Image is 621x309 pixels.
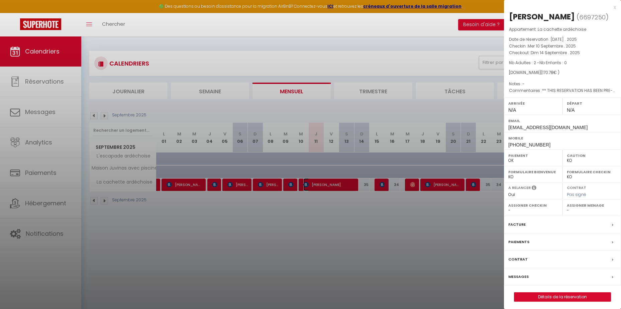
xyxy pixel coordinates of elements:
p: Date de réservation : [509,36,616,43]
span: ( ) [577,12,609,22]
button: Ouvrir le widget de chat LiveChat [5,3,25,23]
label: Assigner Menage [567,202,617,209]
p: Notes : [509,81,616,87]
label: Facture [508,221,526,228]
span: [EMAIL_ADDRESS][DOMAIN_NAME] [508,125,588,130]
span: Pas signé [567,192,586,197]
span: 6697250 [579,13,606,21]
a: Détails de la réservation [514,293,611,301]
span: - [522,81,525,87]
label: Formulaire Checkin [567,169,617,175]
div: [DOMAIN_NAME] [509,70,616,76]
label: A relancer [508,185,531,191]
iframe: Chat [593,279,616,304]
span: N/A [508,107,516,113]
span: [DATE] . 2025 [550,36,577,42]
label: Caution [567,152,617,159]
span: ( € ) [541,70,559,75]
span: Dim 14 Septembre . 2025 [531,50,580,56]
label: Contrat [567,185,586,189]
label: Mobile [508,135,617,141]
div: x [504,3,616,11]
label: Paiement [508,152,558,159]
span: Nb Adultes : 2 - [509,60,567,66]
div: [PERSON_NAME] [509,11,575,22]
span: Mer 10 Septembre . 2025 [528,43,576,49]
label: Départ [567,100,617,107]
p: Commentaires : [509,87,616,94]
span: N/A [567,107,575,113]
label: Messages [508,273,529,280]
label: Formulaire Bienvenue [508,169,558,175]
p: Appartement : [509,26,616,33]
p: Checkin : [509,43,616,49]
label: Email [508,117,617,124]
span: La cachette ardéchoise [538,26,586,32]
span: Nb Enfants : 0 [539,60,567,66]
label: Paiements [508,238,529,245]
label: Contrat [508,256,528,263]
label: Assigner Checkin [508,202,558,209]
span: [PHONE_NUMBER] [508,142,550,147]
p: Checkout : [509,49,616,56]
label: Arrivée [508,100,558,107]
span: 170.78 [542,70,553,75]
i: Sélectionner OUI si vous souhaiter envoyer les séquences de messages post-checkout [532,185,536,192]
button: Détails de la réservation [514,292,611,302]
